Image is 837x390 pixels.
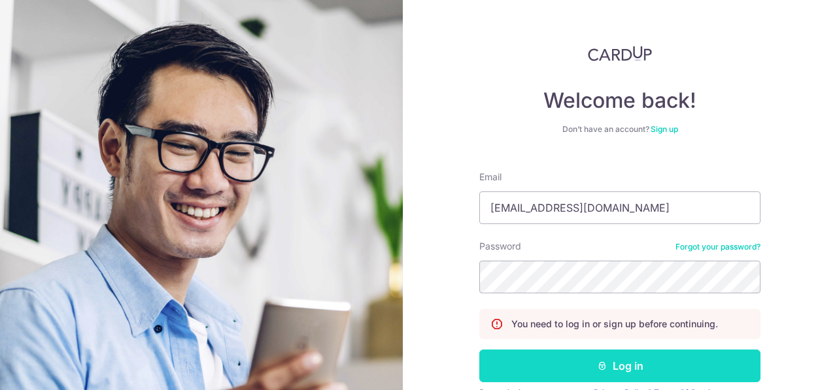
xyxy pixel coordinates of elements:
button: Log in [479,349,760,382]
a: Forgot your password? [675,242,760,252]
a: Sign up [651,124,678,134]
h4: Welcome back! [479,88,760,114]
input: Enter your Email [479,191,760,224]
label: Password [479,240,521,253]
div: Don’t have an account? [479,124,760,135]
img: CardUp Logo [588,46,652,61]
label: Email [479,171,502,184]
p: You need to log in or sign up before continuing. [511,317,718,331]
